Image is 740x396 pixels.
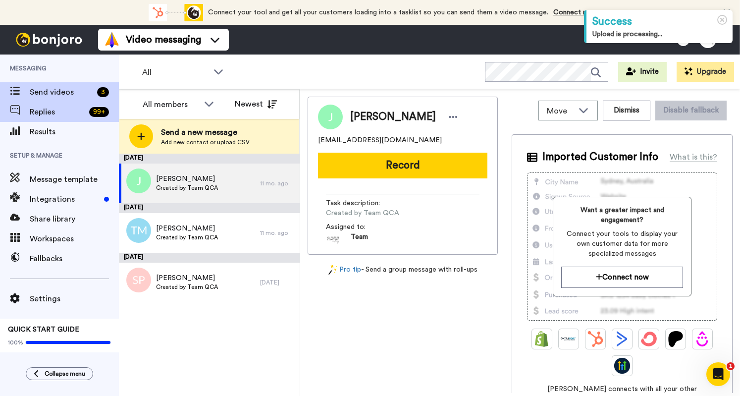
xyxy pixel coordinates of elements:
[328,265,337,275] img: magic-wand.svg
[260,279,295,286] div: [DATE]
[694,331,710,347] img: Drip
[156,273,218,283] span: [PERSON_NAME]
[104,32,120,48] img: vm-color.svg
[677,62,734,82] button: Upgrade
[30,106,85,118] span: Replies
[614,331,630,347] img: ActiveCampaign
[156,184,218,192] span: Created by Team QCA
[641,331,657,347] img: ConvertKit
[618,62,667,82] button: Invite
[30,126,119,138] span: Results
[156,283,218,291] span: Created by Team QCA
[119,154,300,164] div: [DATE]
[326,222,395,232] span: Assigned to:
[119,203,300,213] div: [DATE]
[227,94,284,114] button: Newest
[126,218,151,243] img: tm.png
[603,101,650,120] button: Dismiss
[30,173,119,185] span: Message template
[668,331,684,347] img: Patreon
[149,4,203,21] div: animation
[351,232,368,247] span: Team
[126,169,151,193] img: j.png
[30,193,100,205] span: Integrations
[30,86,93,98] span: Send videos
[12,33,86,47] img: bj-logo-header-white.svg
[655,101,727,120] button: Disable fallback
[156,224,218,233] span: [PERSON_NAME]
[727,362,735,370] span: 1
[142,66,209,78] span: All
[553,9,596,16] a: Connect now
[30,213,119,225] span: Share library
[126,33,201,47] span: Video messaging
[350,110,436,124] span: [PERSON_NAME]
[8,326,79,333] span: QUICK START GUIDE
[208,9,548,16] span: Connect your tool and get all your customers loading into a tasklist so you can send them a video...
[156,233,218,241] span: Created by Team QCA
[30,253,119,265] span: Fallbacks
[45,370,85,378] span: Collapse menu
[8,339,23,346] span: 100%
[260,229,295,237] div: 11 mo. ago
[30,293,119,305] span: Settings
[161,138,250,146] span: Add new contact or upload CSV
[308,265,498,275] div: - Send a group message with roll-ups
[30,233,119,245] span: Workspaces
[89,107,109,117] div: 99 +
[547,105,574,117] span: Move
[326,232,341,247] img: 1a292e09-6a9c-45bc-9a43-dfd1f40f4eb9-1695941419.jpg
[318,105,343,129] img: Image of Jennifer
[318,153,487,178] button: Record
[156,174,218,184] span: [PERSON_NAME]
[318,135,442,145] span: [EMAIL_ADDRESS][DOMAIN_NAME]
[260,179,295,187] div: 11 mo. ago
[26,367,93,380] button: Collapse menu
[143,99,199,111] div: All members
[126,268,151,292] img: sp.png
[614,358,630,374] img: GoHighLevel
[561,205,683,225] span: Want a greater impact and engagement?
[326,208,420,218] span: Created by Team QCA
[592,14,727,29] div: Success
[561,229,683,259] span: Connect your tools to display your own customer data for more specialized messages
[561,331,577,347] img: Ontraport
[592,29,727,39] div: Upload is processing...
[161,126,250,138] span: Send a new message
[534,331,550,347] img: Shopify
[561,267,683,288] button: Connect now
[670,151,717,163] div: What is this?
[706,362,730,386] iframe: Intercom live chat
[119,253,300,263] div: [DATE]
[326,198,395,208] span: Task description :
[542,150,658,165] span: Imported Customer Info
[97,87,109,97] div: 3
[587,331,603,347] img: Hubspot
[328,265,361,275] a: Pro tip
